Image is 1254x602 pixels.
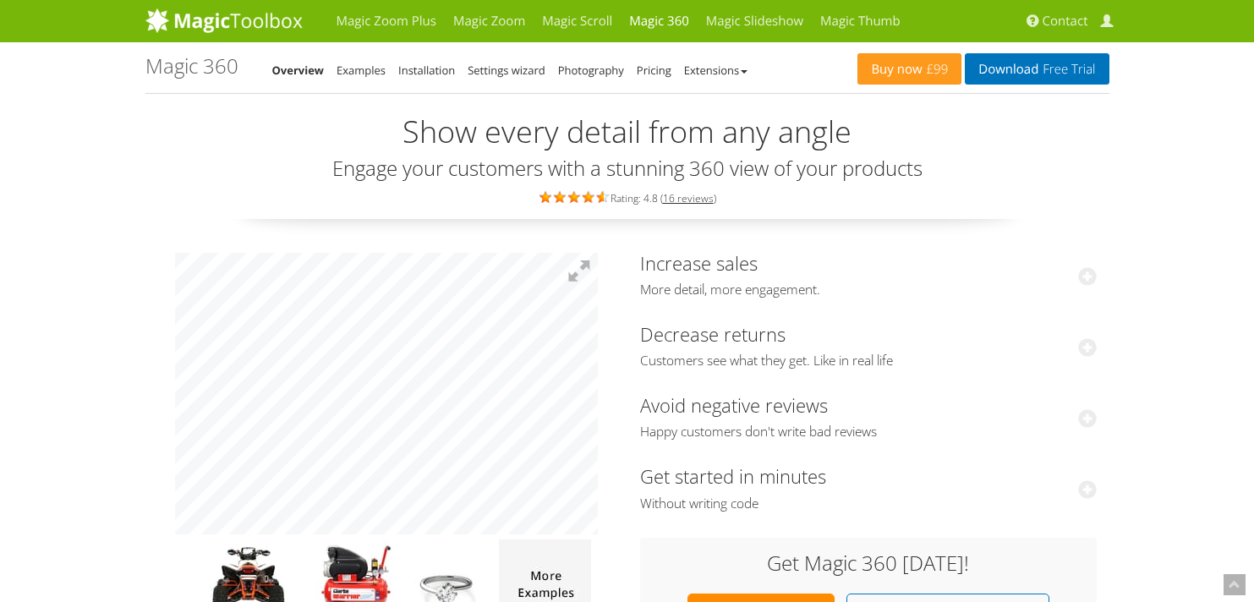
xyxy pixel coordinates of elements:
span: Customers see what they get. Like in real life [640,353,1097,369]
span: Contact [1043,13,1088,30]
a: Decrease returnsCustomers see what they get. Like in real life [640,321,1097,369]
a: DownloadFree Trial [965,53,1109,85]
span: Free Trial [1038,63,1095,76]
a: 16 reviews [663,191,714,205]
a: Avoid negative reviewsHappy customers don't write bad reviews [640,392,1097,441]
a: Pricing [637,63,671,78]
img: MagicToolbox.com - Image tools for your website [145,8,303,33]
h2: Show every detail from any angle [145,115,1109,149]
h3: Engage your customers with a stunning 360 view of your products [145,157,1109,179]
h1: Magic 360 [145,55,238,77]
a: Installation [398,63,455,78]
a: Buy now£99 [857,53,961,85]
a: Settings wizard [468,63,545,78]
a: Get started in minutesWithout writing code [640,463,1097,512]
span: More detail, more engagement. [640,282,1097,298]
span: £99 [923,63,949,76]
a: Overview [272,63,325,78]
div: Rating: 4.8 ( ) [145,188,1109,206]
a: Examples [337,63,386,78]
a: Photography [558,63,624,78]
span: Without writing code [640,495,1097,512]
span: Happy customers don't write bad reviews [640,424,1097,441]
h3: Get Magic 360 [DATE]! [657,552,1080,574]
a: Extensions [684,63,747,78]
a: Increase salesMore detail, more engagement. [640,250,1097,298]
